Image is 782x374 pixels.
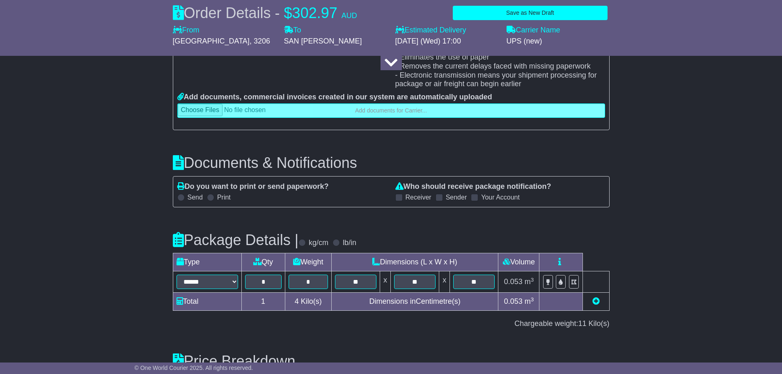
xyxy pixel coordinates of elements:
span: $ [284,5,292,21]
sup: 3 [531,277,534,283]
label: From [173,26,200,35]
td: x [380,271,391,293]
label: Receiver [406,193,431,201]
td: Kilo(s) [285,293,331,311]
label: Sender [446,193,467,201]
label: Do you want to print or send paperwork? [177,182,329,191]
label: lb/in [343,239,356,248]
td: Weight [285,253,331,271]
td: Qty [241,253,285,271]
h3: Package Details | [173,232,299,248]
a: Add documents for Carrier... [177,103,605,118]
label: Add documents, commercial invoices created in our system are automatically uploaded [177,93,492,102]
span: 302.97 [292,5,337,21]
label: Your Account [481,193,520,201]
td: x [439,271,450,293]
label: Estimated Delivery [395,26,498,35]
h3: Price Breakdown [173,353,610,369]
span: AUD [342,11,357,20]
span: 11 [578,319,586,328]
label: Carrier Name [507,26,560,35]
span: [GEOGRAPHIC_DATA] [173,37,250,45]
a: Add new item [592,297,600,305]
div: Chargeable weight: Kilo(s) [173,319,610,328]
label: Who should receive package notification? [395,182,551,191]
label: Send [188,193,203,201]
div: Order Details - [173,4,357,22]
label: To [284,26,301,35]
div: [DATE] (Wed) 17:00 [395,37,498,46]
span: m [525,297,534,305]
span: m [525,278,534,286]
td: Volume [498,253,539,271]
button: Save as New Draft [453,6,607,20]
td: Total [173,293,241,311]
span: , 3206 [250,37,270,45]
td: Dimensions in Centimetre(s) [331,293,498,311]
span: 0.053 [504,297,523,305]
div: UPS (new) [507,37,610,46]
span: 0.053 [504,278,523,286]
td: Dimensions (L x W x H) [331,253,498,271]
span: © One World Courier 2025. All rights reserved. [135,365,253,371]
label: Print [217,193,231,201]
label: kg/cm [309,239,328,248]
h3: Documents & Notifications [173,155,610,171]
td: Type [173,253,241,271]
span: 4 [295,297,299,305]
td: 1 [241,293,285,311]
sup: 3 [531,296,534,303]
span: SAN [PERSON_NAME] [284,37,362,45]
